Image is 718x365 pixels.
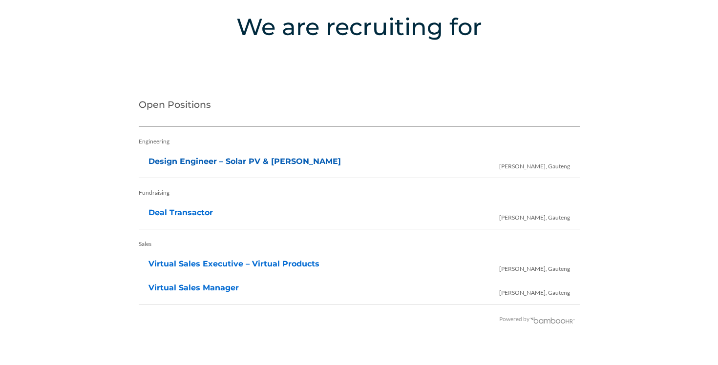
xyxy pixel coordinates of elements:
span: [PERSON_NAME], Gauteng [499,255,570,279]
div: Fundraising [139,183,580,203]
h2: Open Positions [139,88,580,127]
h4: We are recruiting for [44,10,674,44]
span: [PERSON_NAME], Gauteng [499,152,570,176]
a: Virtual Sales Executive – Virtual Products [148,259,319,268]
a: Virtual Sales Manager [148,283,239,292]
div: Engineering [139,132,580,151]
span: [PERSON_NAME], Gauteng [499,279,570,303]
a: Deal Transactor [148,208,213,217]
a: Design Engineer – Solar PV & [PERSON_NAME] [148,157,341,166]
span: [PERSON_NAME], Gauteng [499,203,570,227]
img: BambooHR - HR software [529,316,575,324]
div: Powered by [139,309,575,329]
div: Sales [139,234,580,254]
